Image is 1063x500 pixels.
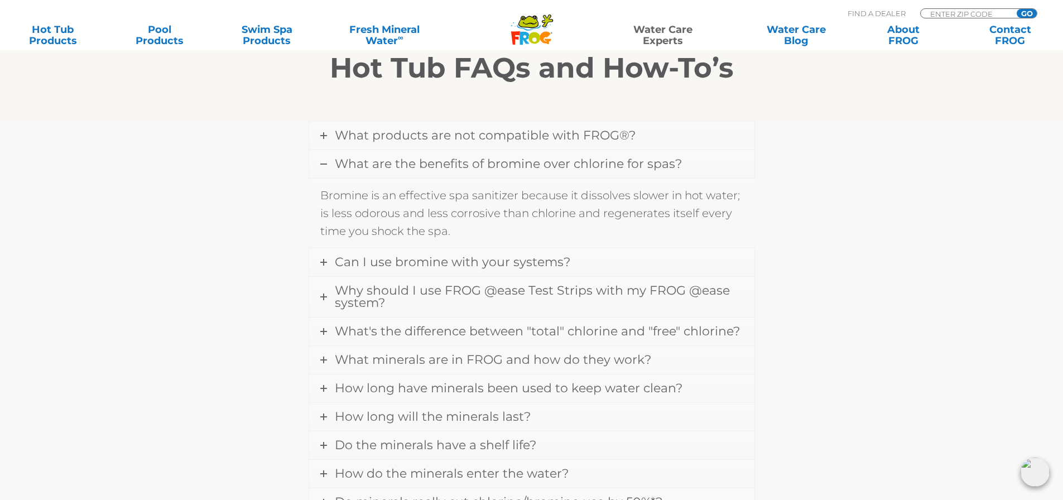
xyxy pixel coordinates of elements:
[335,409,531,424] span: How long will the minerals last?
[118,24,201,46] a: PoolProducts
[309,318,754,345] a: What's the difference between "total" chlorine and "free" chlorine?
[929,9,1004,18] input: Zip Code Form
[335,437,536,453] span: Do the minerals have a shelf life?
[309,150,754,178] a: What are the benefits of bromine over chlorine for spas?
[309,277,754,317] a: Why should I use FROG @ease Test Strips with my FROG @ease system?
[1017,9,1037,18] input: GO
[225,24,309,46] a: Swim SpaProducts
[1021,458,1050,487] img: openIcon
[309,460,754,488] a: How do the minerals enter the water?
[398,33,403,42] sup: ∞
[335,254,570,270] span: Can I use bromine with your systems?
[335,466,569,481] span: How do the minerals enter the water?
[335,381,682,396] span: How long have minerals been used to keep water clean?
[335,156,682,171] span: What are the benefits of bromine over chlorine for spas?
[335,128,636,143] span: What products are not compatible with FROG®?
[969,24,1052,46] a: ContactFROG
[848,8,906,18] p: Find A Dealer
[335,283,730,310] span: Why should I use FROG @ease Test Strips with my FROG @ease system?
[320,186,743,240] p: Bromine is an effective spa sanitizer because it dissolves slower in hot water; is less odorous a...
[862,24,945,46] a: AboutFROG
[335,324,740,339] span: What's the difference between "total" chlorine and "free" chlorine?
[309,122,754,150] a: What products are not compatible with FROG®?
[309,248,754,276] a: Can I use bromine with your systems?
[754,24,838,46] a: Water CareBlog
[332,24,436,46] a: Fresh MineralWater∞
[309,346,754,374] a: What minerals are in FROG and how do they work?
[11,24,94,46] a: Hot TubProducts
[309,431,754,459] a: Do the minerals have a shelf life?
[189,51,875,85] h2: Hot Tub FAQs and How-To’s
[309,374,754,402] a: How long have minerals been used to keep water clean?
[595,24,730,46] a: Water CareExperts
[309,403,754,431] a: How long will the minerals last?
[335,352,651,367] span: What minerals are in FROG and how do they work?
